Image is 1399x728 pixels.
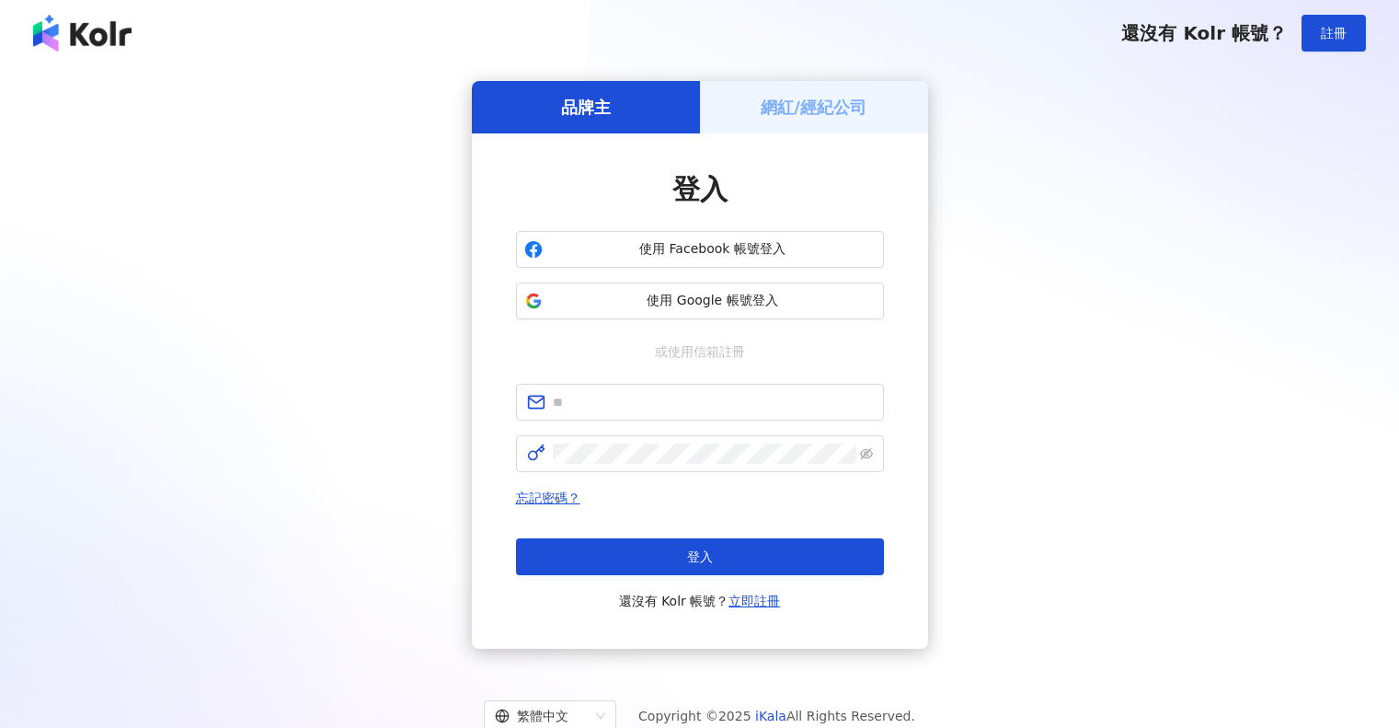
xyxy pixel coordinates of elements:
button: 使用 Google 帳號登入 [516,283,884,319]
h5: 品牌主 [561,96,611,119]
button: 使用 Facebook 帳號登入 [516,231,884,268]
img: logo [33,15,132,52]
span: 登入 [687,549,713,564]
h5: 網紅/經紀公司 [761,96,866,119]
button: 註冊 [1302,15,1366,52]
button: 登入 [516,538,884,575]
span: 或使用信箱註冊 [642,341,758,362]
a: iKala [755,709,786,723]
span: 使用 Google 帳號登入 [550,292,876,310]
span: Copyright © 2025 All Rights Reserved. [638,705,915,727]
span: 還沒有 Kolr 帳號？ [1121,22,1287,44]
a: 立即註冊 [728,594,780,608]
span: 登入 [672,173,728,205]
span: 使用 Facebook 帳號登入 [550,240,876,259]
span: 還沒有 Kolr 帳號？ [619,590,781,612]
span: 註冊 [1321,26,1347,40]
span: eye-invisible [860,447,873,460]
a: 忘記密碼？ [516,491,580,505]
